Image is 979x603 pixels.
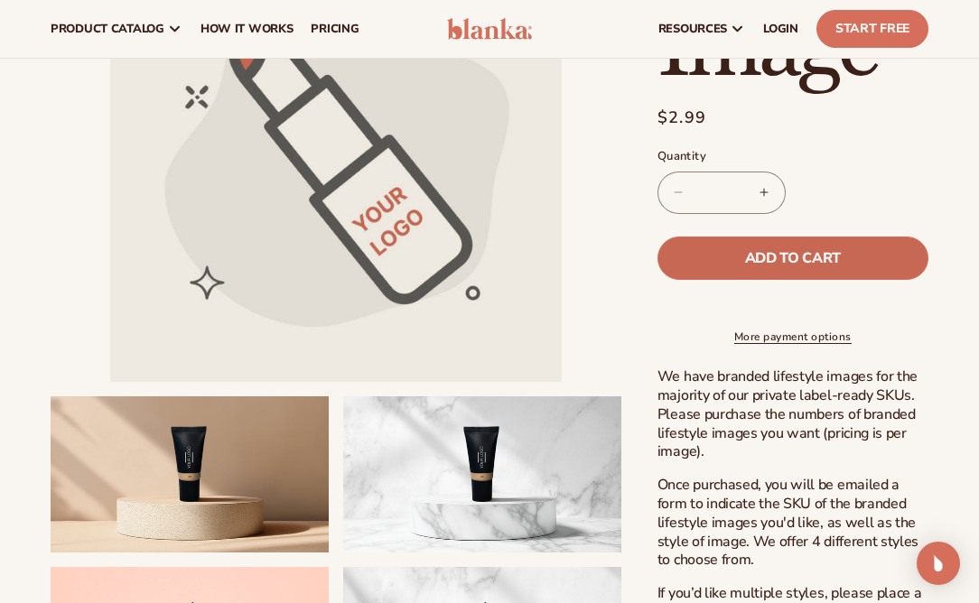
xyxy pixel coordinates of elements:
[657,148,928,166] label: Quantity
[917,542,960,585] div: Open Intercom Messenger
[447,18,531,40] img: logo
[657,476,928,570] p: Once purchased, you will be emailed a form to indicate the SKU of the branded lifestyle images yo...
[657,367,928,461] p: We have branded lifestyle images for the majority of our private label-ready SKUs. Please purchas...
[51,22,164,36] span: product catalog
[311,22,359,36] span: pricing
[816,10,928,48] a: Start Free
[658,22,727,36] span: resources
[657,106,707,130] span: $2.99
[200,22,294,36] span: How It Works
[745,251,841,265] span: Add to cart
[657,237,928,280] button: Add to cart
[657,329,928,345] a: More payment options
[763,22,798,36] span: LOGIN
